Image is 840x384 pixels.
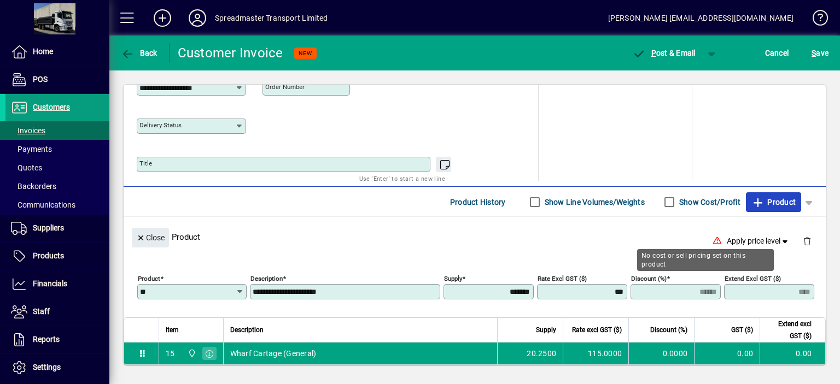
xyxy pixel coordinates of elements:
div: Customer Invoice [178,44,283,62]
span: Description [230,324,264,336]
a: Payments [5,140,109,158]
span: POS [33,75,48,84]
a: POS [5,66,109,93]
span: Communications [11,200,75,209]
span: 20.2500 [527,348,556,359]
app-page-header-button: Close [129,232,172,242]
span: Backorders [11,182,56,191]
span: Settings [33,363,61,371]
span: Discount (%) [650,324,687,336]
td: 0.00 [760,342,825,364]
span: Payments [11,145,52,153]
button: Apply price level [722,232,795,251]
mat-label: Title [139,159,152,167]
span: ost & Email [632,49,696,57]
div: 15 [166,348,175,359]
mat-label: Order number [265,83,305,91]
span: GST ($) [731,324,753,336]
span: ave [812,44,829,62]
span: Extend excl GST ($) [767,318,812,342]
div: 115.0000 [570,348,622,359]
span: Rate excl GST ($) [572,324,622,336]
button: Cancel [762,43,792,63]
a: Knowledge Base [804,2,826,38]
button: Delete [794,228,820,254]
span: Back [121,49,157,57]
div: [PERSON_NAME] [EMAIL_ADDRESS][DOMAIN_NAME] [608,9,794,27]
app-page-header-button: Delete [794,236,820,246]
button: Post & Email [627,43,701,63]
span: Cancel [765,44,789,62]
a: Reports [5,326,109,353]
a: Financials [5,270,109,298]
span: Apply price level [727,235,790,247]
span: Wharf Cartage (General) [230,348,317,359]
a: Settings [5,354,109,381]
button: Close [132,228,169,247]
a: Communications [5,196,109,214]
span: S [812,49,816,57]
mat-label: Delivery status [139,121,182,129]
mat-label: Description [250,275,283,282]
a: Invoices [5,121,109,140]
button: Back [118,43,160,63]
mat-label: Extend excl GST ($) [725,275,781,282]
button: Add [145,8,180,28]
div: Spreadmaster Transport Limited [215,9,328,27]
span: Product [751,193,796,211]
mat-label: Product [138,275,160,282]
app-page-header-button: Back [109,43,170,63]
button: Profile [180,8,215,28]
button: Product History [446,192,510,212]
div: No cost or sell pricing set on this product [637,249,774,271]
span: Financials [33,279,67,288]
label: Show Cost/Profit [677,197,740,208]
a: Staff [5,298,109,326]
a: Quotes [5,158,109,177]
mat-label: Discount (%) [631,275,667,282]
mat-hint: Use 'Enter' to start a new line [359,172,445,185]
a: Suppliers [5,215,109,242]
span: Quotes [11,163,42,172]
button: Product [746,192,801,212]
span: P [651,49,656,57]
a: Products [5,243,109,270]
span: NEW [299,50,312,57]
span: Close [136,229,165,247]
button: Save [809,43,831,63]
a: Backorders [5,177,109,196]
td: 0.00 [694,342,760,364]
a: Home [5,38,109,66]
span: Product History [450,193,506,211]
label: Show Line Volumes/Weights [542,197,645,208]
span: Invoices [11,126,45,135]
span: Reports [33,335,60,344]
span: 965 State Highway 2 [185,347,197,359]
span: Staff [33,307,50,316]
span: Item [166,324,179,336]
mat-label: Supply [444,275,462,282]
span: Customers [33,103,70,111]
div: Product [124,217,826,257]
mat-label: Rate excl GST ($) [538,275,587,282]
td: 0.0000 [628,342,694,364]
span: Suppliers [33,223,64,232]
span: Home [33,47,53,56]
span: Supply [536,324,556,336]
span: Products [33,251,64,260]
